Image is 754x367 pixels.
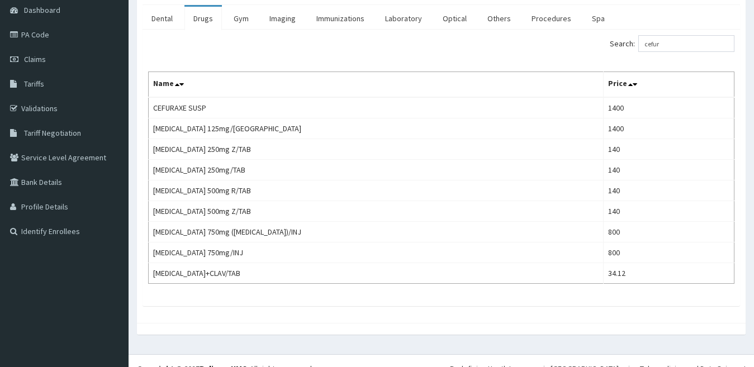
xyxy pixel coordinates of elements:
td: [MEDICAL_DATA] 500mg Z/TAB [149,201,604,222]
td: [MEDICAL_DATA] 750mg ([MEDICAL_DATA])/INJ [149,222,604,242]
td: 140 [604,139,734,160]
td: [MEDICAL_DATA] 750mg/INJ [149,242,604,263]
a: Laboratory [376,7,431,30]
a: Immunizations [307,7,373,30]
label: Search: [610,35,734,52]
span: Dashboard [24,5,60,15]
td: 34.12 [604,263,734,284]
td: CEFURAXE SUSP [149,97,604,118]
a: Gym [225,7,258,30]
a: Drugs [184,7,222,30]
span: Tariff Negotiation [24,128,81,138]
span: Claims [24,54,46,64]
td: [MEDICAL_DATA]+CLAV/TAB [149,263,604,284]
a: Imaging [260,7,305,30]
th: Price [604,72,734,98]
a: Procedures [523,7,580,30]
a: Dental [143,7,182,30]
th: Name [149,72,604,98]
td: [MEDICAL_DATA] 125mg/[GEOGRAPHIC_DATA] [149,118,604,139]
td: 140 [604,201,734,222]
a: Optical [434,7,476,30]
span: Tariffs [24,79,44,89]
td: [MEDICAL_DATA] 250mg/TAB [149,160,604,180]
a: Others [478,7,520,30]
td: 1400 [604,118,734,139]
td: 800 [604,242,734,263]
a: Spa [583,7,614,30]
td: 140 [604,160,734,180]
td: [MEDICAL_DATA] 500mg R/TAB [149,180,604,201]
td: [MEDICAL_DATA] 250mg Z/TAB [149,139,604,160]
td: 800 [604,222,734,242]
td: 140 [604,180,734,201]
td: 1400 [604,97,734,118]
input: Search: [638,35,734,52]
